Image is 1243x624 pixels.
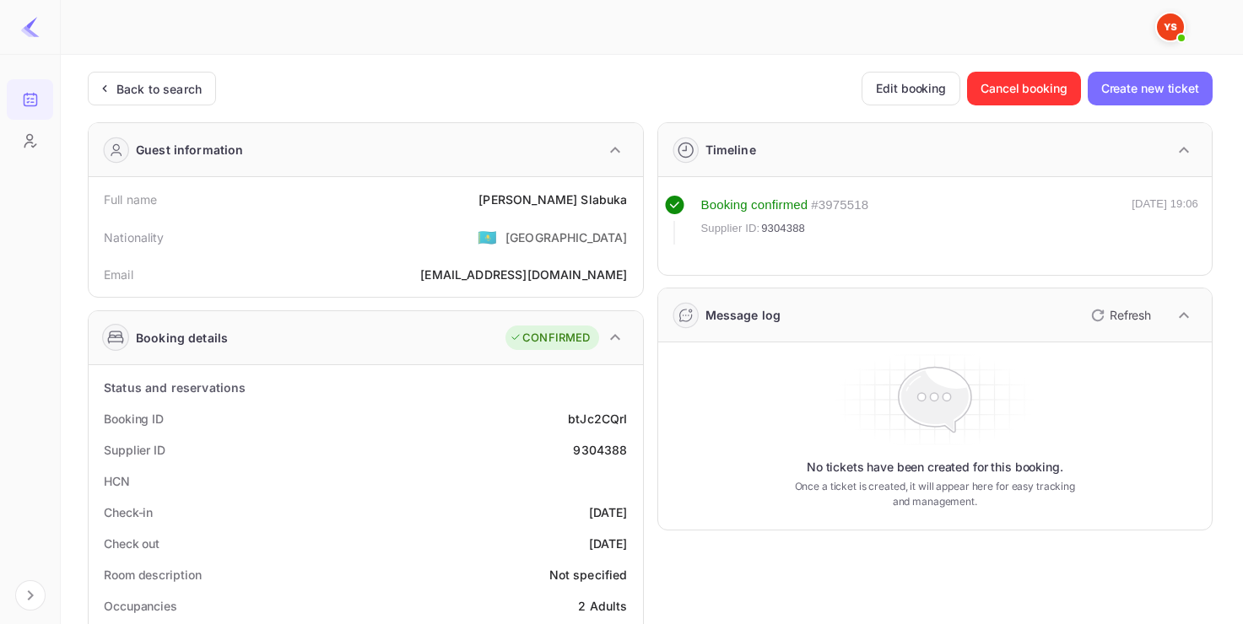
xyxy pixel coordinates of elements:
div: Supplier ID [104,441,165,459]
div: Booking details [136,329,228,347]
a: Customers [7,121,53,159]
div: 9304388 [573,441,627,459]
img: LiteAPI [20,17,41,37]
div: Full name [104,191,157,208]
div: Room description [104,566,201,584]
div: [GEOGRAPHIC_DATA] [505,229,628,246]
a: Bookings [7,79,53,118]
div: Check out [104,535,159,552]
span: 9304388 [761,220,805,237]
div: CONFIRMED [510,330,590,347]
div: Nationality [104,229,165,246]
div: Not specified [549,566,628,584]
div: btJc2CQrI [568,410,627,428]
div: Booking ID [104,410,164,428]
div: Timeline [705,141,756,159]
div: Back to search [116,80,202,98]
div: Occupancies [104,597,177,615]
div: [DATE] [589,503,628,521]
div: [DATE] [589,535,628,552]
button: Expand navigation [15,580,46,611]
button: Edit booking [862,72,960,105]
div: Guest information [136,141,244,159]
p: Refresh [1110,306,1151,324]
button: Create new ticket [1088,72,1213,105]
div: [PERSON_NAME] Slabuka [478,191,627,208]
span: United States [478,222,497,252]
div: Status and reservations [104,379,246,396]
span: Supplier ID: [701,220,760,237]
p: No tickets have been created for this booking. [807,459,1063,476]
div: HCN [104,472,130,490]
div: [DATE] 19:06 [1132,196,1198,245]
div: Email [104,266,133,283]
div: Check-in [104,503,153,521]
div: 2 Adults [578,597,627,615]
img: Yandex Support [1157,13,1184,40]
button: Refresh [1081,302,1158,329]
div: # 3975518 [811,196,868,215]
div: Message log [705,306,781,324]
div: [EMAIL_ADDRESS][DOMAIN_NAME] [420,266,627,283]
div: Booking confirmed [701,196,808,215]
button: Cancel booking [967,72,1081,105]
p: Once a ticket is created, it will appear here for easy tracking and management. [786,479,1084,509]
